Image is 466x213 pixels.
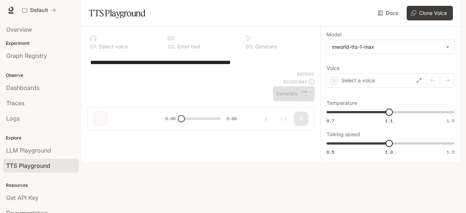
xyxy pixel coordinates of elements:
span: 1.5 [447,118,454,124]
p: 0 2 . [168,44,176,49]
p: 0 1 . [90,44,97,49]
div: inworld-tts-1-max [327,40,454,54]
p: Talking speed [327,132,360,137]
p: Enter text [176,44,201,49]
p: Select a voice [341,77,375,84]
a: Docs [376,6,401,20]
div: inworld-tts-1-max [332,43,442,51]
p: $ 0.000640 [283,79,307,85]
p: Default [30,7,48,13]
p: Model [327,32,341,37]
button: Clone Voice [407,6,453,20]
p: 64 / 1000 [297,71,315,77]
p: Generate [254,44,277,49]
button: All workspaces [19,3,59,17]
p: Voice [327,66,340,71]
p: Select voice [97,44,128,49]
span: 0.5 [327,149,334,155]
p: Temperature [327,100,357,106]
h1: TTS Playground [89,6,145,20]
span: 1.0 [385,149,393,155]
span: 0.7 [327,118,334,124]
p: 0 3 . [246,44,254,49]
span: 1.5 [447,149,454,155]
span: 1.1 [385,118,393,124]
